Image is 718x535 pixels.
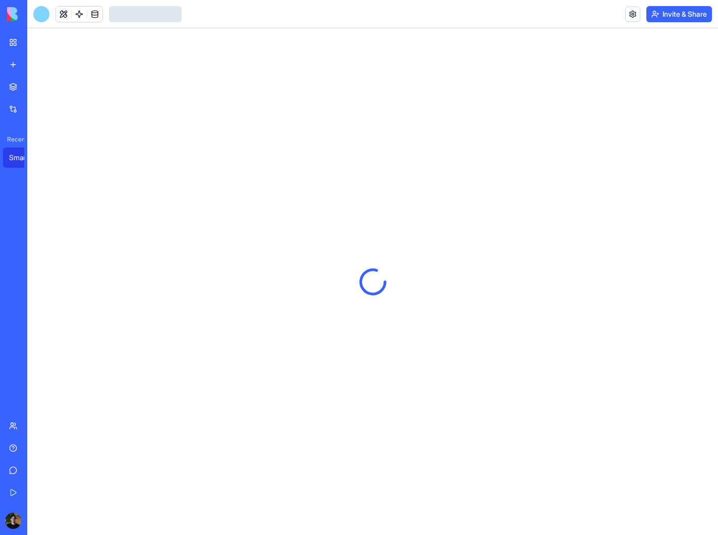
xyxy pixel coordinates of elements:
a: Smart Support Router [3,148,43,168]
img: logo [7,7,70,21]
img: ACg8ocLZb2OQFiVzQCw2s_SXLb7biiKV3vKLJxkE2JoExnkvc3kH8X0=s96-c [5,513,21,529]
div: Smart Support Router [9,153,37,163]
span: Recent [3,135,24,143]
button: Invite & Share [646,6,712,22]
